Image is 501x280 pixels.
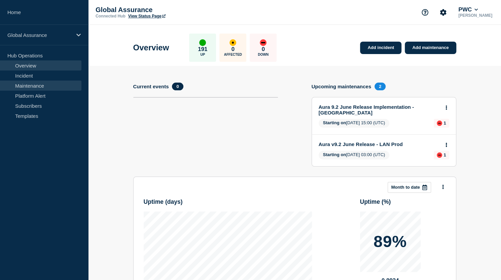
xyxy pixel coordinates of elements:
span: 0 [172,83,183,90]
span: [DATE] 03:00 (UTC) [319,151,390,159]
span: [DATE] 15:00 (UTC) [319,119,390,128]
div: down [260,39,266,46]
h4: Upcoming maintenances [312,84,371,89]
button: Support [418,5,432,19]
h1: Overview [133,43,169,52]
h3: Uptime ( % ) [360,198,446,205]
a: Add maintenance [405,42,456,54]
p: 0 [231,46,235,53]
span: Starting on [323,120,346,125]
h3: Uptime ( days ) [144,198,312,205]
button: PWC [457,6,479,13]
div: down [437,152,442,158]
p: 1 [443,121,446,126]
p: Up [200,53,205,56]
a: Add incident [360,42,401,54]
p: Month to date [391,185,420,190]
p: Affected [224,53,242,56]
p: Connected Hub [96,14,126,18]
p: [PERSON_NAME] [457,13,494,18]
div: up [199,39,206,46]
button: Month to date [388,182,431,193]
span: 2 [374,83,386,90]
p: Global Assurance [96,6,230,14]
p: 89% [373,234,407,250]
a: Aura v9.2 June Release - LAN Prod [319,141,440,147]
h4: Current events [133,84,169,89]
button: Account settings [436,5,450,19]
div: down [437,121,442,126]
div: affected [229,39,236,46]
p: Global Assurance [7,32,72,38]
a: View Status Page [128,14,166,18]
p: 191 [198,46,207,53]
p: 1 [443,152,446,157]
span: Starting on [323,152,346,157]
p: 0 [262,46,265,53]
a: Aura 9.2 June Release Implementation - [GEOGRAPHIC_DATA] [319,104,440,115]
p: Down [258,53,269,56]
